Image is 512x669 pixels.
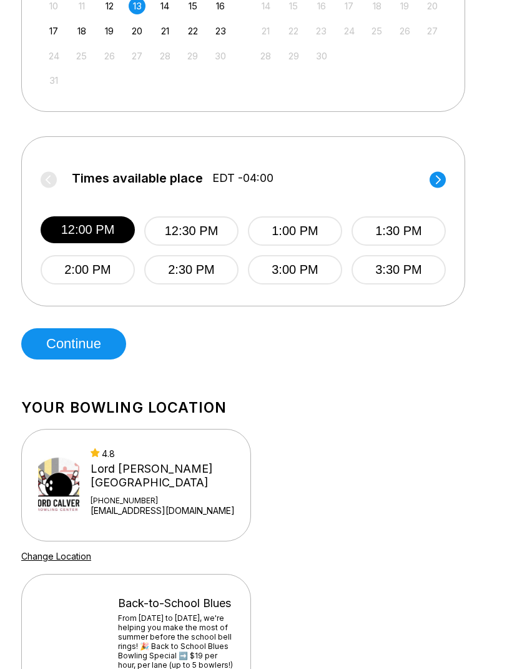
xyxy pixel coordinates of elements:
[257,23,274,39] div: Not available Sunday, September 21st, 2025
[184,23,201,39] div: Choose Friday, August 22nd, 2025
[73,23,90,39] div: Choose Monday, August 18th, 2025
[424,23,441,39] div: Not available Saturday, September 27th, 2025
[46,72,62,89] div: Not available Sunday, August 31st, 2025
[212,48,229,64] div: Not available Saturday, August 30th, 2025
[313,48,330,64] div: Not available Tuesday, September 30th, 2025
[184,48,201,64] div: Not available Friday, August 29th, 2025
[91,505,236,516] a: [EMAIL_ADDRESS][DOMAIN_NAME]
[248,255,342,284] button: 3:00 PM
[21,399,491,416] h1: Your bowling location
[46,48,62,64] div: Not available Sunday, August 24th, 2025
[91,448,236,459] div: 4.8
[157,23,174,39] div: Choose Thursday, August 21st, 2025
[46,23,62,39] div: Choose Sunday, August 17th, 2025
[129,23,145,39] div: Choose Wednesday, August 20th, 2025
[72,171,203,185] span: Times available place
[144,216,239,246] button: 12:30 PM
[396,23,413,39] div: Not available Friday, September 26th, 2025
[21,328,126,360] button: Continue
[257,48,274,64] div: Not available Sunday, September 28th, 2025
[101,48,118,64] div: Not available Tuesday, August 26th, 2025
[157,48,174,64] div: Not available Thursday, August 28th, 2025
[91,462,236,490] div: Lord [PERSON_NAME][GEOGRAPHIC_DATA]
[341,23,358,39] div: Not available Wednesday, September 24th, 2025
[352,216,446,246] button: 1:30 PM
[129,48,145,64] div: Not available Wednesday, August 27th, 2025
[91,496,236,505] div: [PHONE_NUMBER]
[285,48,302,64] div: Not available Monday, September 29th, 2025
[118,596,234,610] div: Back-to-School Blues
[41,255,135,284] button: 2:00 PM
[101,23,118,39] div: Choose Tuesday, August 19th, 2025
[144,255,239,284] button: 2:30 PM
[352,255,446,284] button: 3:30 PM
[73,48,90,64] div: Not available Monday, August 25th, 2025
[313,23,330,39] div: Not available Tuesday, September 23rd, 2025
[212,171,273,185] span: EDT -04:00
[212,23,229,39] div: Choose Saturday, August 23rd, 2025
[248,216,342,246] button: 1:00 PM
[38,451,79,520] img: Lord Calvert Bowling Center
[41,216,135,243] button: 12:00 PM
[285,23,302,39] div: Not available Monday, September 22nd, 2025
[368,23,385,39] div: Not available Thursday, September 25th, 2025
[21,551,91,561] a: Change Location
